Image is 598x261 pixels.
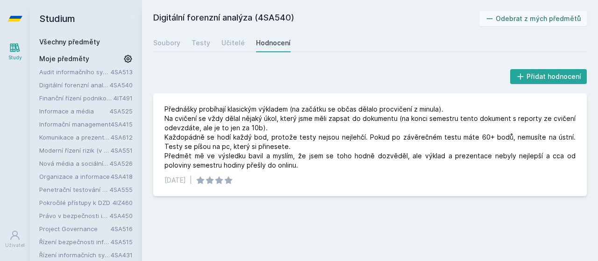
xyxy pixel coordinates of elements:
a: Učitelé [221,34,245,52]
a: 4SA516 [111,225,133,233]
a: Informace a média [39,106,110,116]
a: 4SA526 [110,160,133,167]
a: 4SA525 [110,107,133,115]
a: Všechny předměty [39,38,100,46]
a: Moderní řízení rizik (v angličtině) [39,146,111,155]
div: Testy [192,38,210,48]
a: 4SA513 [111,68,133,76]
div: Study [8,54,22,61]
div: Uživatel [5,242,25,249]
button: Přidat hodnocení [510,69,587,84]
a: Digitální forenzní analýza [39,80,110,90]
a: Nová média a sociální sítě (v angličtině) [39,159,110,168]
a: 4SA555 [110,186,133,193]
a: Soubory [153,34,180,52]
a: Uživatel [2,225,28,254]
a: 4SA540 [110,81,133,89]
a: Právo v bezpečnosti informačních systémů [39,211,110,220]
a: 4SA612 [111,134,133,141]
a: Study [2,37,28,66]
h2: Digitální forenzní analýza (4SA540) [153,11,479,26]
div: Učitelé [221,38,245,48]
a: 4SA418 [111,173,133,180]
a: 4IT491 [114,94,133,102]
a: Finanční řízení podnikové informatiky [39,93,114,103]
a: Penetrační testování bezpečnosti IS [39,185,110,194]
a: Pokročilé přístupy k DZD [39,198,113,207]
a: Audit informačního systému [39,67,111,77]
a: 4SA515 [111,238,133,246]
div: Soubory [153,38,180,48]
a: Řízení bezpečnosti informačních systémů [39,237,111,247]
a: 4IZ460 [113,199,133,206]
a: Organizace a informace [39,172,111,181]
a: 4SA450 [110,212,133,219]
a: Komunikace a prezentace informací (v angličtině) [39,133,111,142]
a: 4SA415 [111,120,133,128]
a: Testy [192,34,210,52]
div: | [190,176,192,185]
a: Project Governance [39,224,111,233]
div: Hodnocení [256,38,291,48]
a: 4SA551 [111,147,133,154]
a: Informační management [39,120,111,129]
div: Přednášky probíhají klasickým výkladem (na začátku se občas dělalo procvičení z minula). Na cviče... [164,105,576,170]
div: [DATE] [164,176,186,185]
a: Hodnocení [256,34,291,52]
button: Odebrat z mých předmětů [479,11,587,26]
a: 4SA431 [111,251,133,259]
a: Řízení informačních systémů (v angličtině) [39,250,111,260]
span: Moje předměty [39,54,89,63]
